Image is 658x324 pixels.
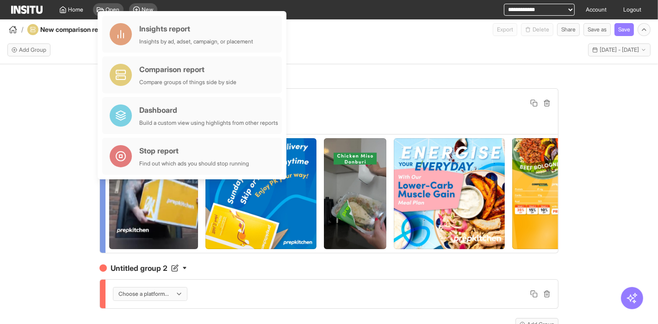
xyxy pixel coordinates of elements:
button: Add Group [7,43,50,56]
div: Dashboard [139,104,278,116]
div: Compare groups of things side by side [139,79,236,86]
div: New comparison report [27,24,135,35]
img: bvtrsc4goymi2hipj3vn [394,138,505,249]
h4: New comparison report [40,25,135,34]
div: Insights report [139,23,253,34]
button: / [7,24,24,35]
button: Export [493,23,517,36]
img: ekhb1tcxzggiu4ea8owt [205,138,317,249]
h4: Untitled group 2 [99,263,559,274]
button: Share [557,23,580,36]
span: Home [68,6,84,13]
button: Delete [521,23,553,36]
span: / [21,25,24,34]
img: Logo [11,6,43,14]
div: Build a custom view using highlights from other reports [139,119,278,127]
span: New [142,6,154,13]
span: You cannot delete a preset report. [521,23,553,36]
img: 1c71686bf0eaa7a59350ac475e304e00 [512,138,575,249]
span: Can currently only export from Insights reports. [493,23,517,36]
button: Save as [584,23,611,36]
div: Find out which ads you should stop running [139,160,249,167]
h4: Untitled group 1 [99,72,559,83]
span: Open [106,6,120,13]
div: Insights by ad, adset, campaign, or placement [139,38,253,45]
span: [DATE] - [DATE] [600,46,639,54]
button: [DATE] - [DATE] [588,43,651,56]
div: Stop report [139,145,249,156]
button: Save [615,23,634,36]
div: Comparison report [139,64,236,75]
